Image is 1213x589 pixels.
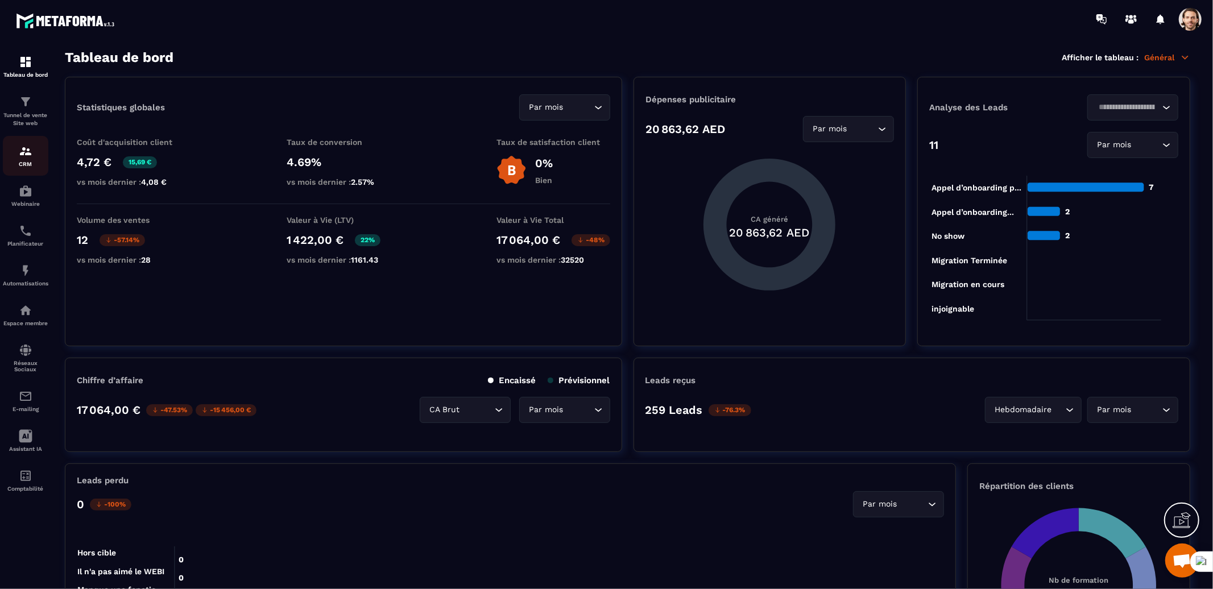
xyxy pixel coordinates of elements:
[932,231,966,240] tspan: No show
[900,498,925,511] input: Search for option
[77,233,88,247] p: 12
[566,101,591,114] input: Search for option
[548,375,610,385] p: Prévisionnel
[3,176,48,215] a: automationsautomationsWebinaire
[561,255,584,264] span: 32520
[3,161,48,167] p: CRM
[90,499,131,511] p: -100%
[645,375,696,385] p: Leads reçus
[19,144,32,158] img: formation
[77,215,191,225] p: Volume des ventes
[19,184,32,198] img: automations
[496,155,527,185] img: b-badge-o.b3b20ee6.svg
[77,567,164,576] tspan: Il n'a pas aimé le WEBI
[77,102,165,113] p: Statistiques globales
[496,233,560,247] p: 17 064,00 €
[3,111,48,127] p: Tunnel de vente Site web
[141,255,151,264] span: 28
[932,280,1005,289] tspan: Migration en cours
[929,138,938,152] p: 11
[496,215,610,225] p: Valeur à Vie Total
[355,234,380,246] p: 22%
[287,177,400,186] p: vs mois dernier :
[1134,404,1160,416] input: Search for option
[3,86,48,136] a: formationformationTunnel de vente Site web
[287,255,400,264] p: vs mois dernier :
[19,469,32,483] img: accountant
[519,94,610,121] div: Search for option
[3,360,48,372] p: Réseaux Sociaux
[3,295,48,335] a: automationsautomationsEspace membre
[3,255,48,295] a: automationsautomationsAutomatisations
[527,101,566,114] span: Par mois
[3,136,48,176] a: formationformationCRM
[3,486,48,492] p: Comptabilité
[850,123,875,135] input: Search for option
[65,49,173,65] h3: Tableau de bord
[572,234,610,246] p: -48%
[141,177,167,186] span: 4,08 €
[19,224,32,238] img: scheduler
[77,375,143,385] p: Chiffre d’affaire
[3,215,48,255] a: schedulerschedulerPlanificateur
[77,497,84,511] p: 0
[3,72,48,78] p: Tableau de bord
[3,47,48,86] a: formationformationTableau de bord
[929,102,1054,113] p: Analyse des Leads
[100,234,145,246] p: -57.14%
[1087,397,1178,423] div: Search for option
[1144,52,1190,63] p: Général
[3,335,48,381] a: social-networksocial-networkRéseaux Sociaux
[709,404,751,416] p: -76.3%
[77,155,111,169] p: 4,72 €
[1165,544,1199,578] div: Mở cuộc trò chuyện
[803,116,894,142] div: Search for option
[535,156,553,170] p: 0%
[3,381,48,421] a: emailemailE-mailing
[932,256,1008,266] tspan: Migration Terminée
[19,304,32,317] img: automations
[992,404,1054,416] span: Hebdomadaire
[16,10,118,31] img: logo
[985,397,1082,423] div: Search for option
[979,481,1178,491] p: Répartition des clients
[146,404,193,416] p: -47.53%
[196,404,256,416] p: -15 456,00 €
[77,177,191,186] p: vs mois dernier :
[19,264,32,277] img: automations
[810,123,850,135] span: Par mois
[1095,404,1134,416] span: Par mois
[1054,404,1063,416] input: Search for option
[19,95,32,109] img: formation
[3,201,48,207] p: Webinaire
[1087,94,1178,121] div: Search for option
[19,55,32,69] img: formation
[351,177,374,186] span: 2.57%
[462,404,492,416] input: Search for option
[19,389,32,403] img: email
[77,255,191,264] p: vs mois dernier :
[645,403,703,417] p: 259 Leads
[420,397,511,423] div: Search for option
[287,155,400,169] p: 4.69%
[566,404,591,416] input: Search for option
[535,176,553,185] p: Bien
[3,320,48,326] p: Espace membre
[496,138,610,147] p: Taux de satisfaction client
[427,404,462,416] span: CA Brut
[287,215,400,225] p: Valeur à Vie (LTV)
[645,122,725,136] p: 20 863,62 AED
[519,397,610,423] div: Search for option
[287,233,343,247] p: 1 422,00 €
[77,138,191,147] p: Coût d'acquisition client
[1062,53,1139,62] p: Afficher le tableau :
[19,343,32,357] img: social-network
[488,375,536,385] p: Encaissé
[853,491,944,517] div: Search for option
[1087,132,1178,158] div: Search for option
[932,183,1022,193] tspan: Appel d’onboarding p...
[645,94,894,105] p: Dépenses publicitaire
[77,549,116,558] tspan: Hors cible
[3,406,48,412] p: E-mailing
[527,404,566,416] span: Par mois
